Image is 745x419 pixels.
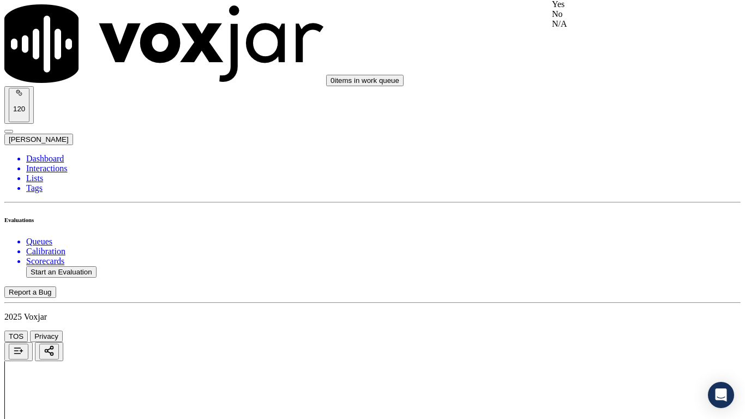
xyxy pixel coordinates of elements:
[4,86,34,124] button: 120
[26,183,741,193] a: Tags
[4,331,28,342] button: TOS
[708,382,734,408] div: Open Intercom Messenger
[9,135,69,143] span: [PERSON_NAME]
[26,237,741,247] a: Queues
[26,164,741,173] a: Interactions
[4,134,73,145] button: [PERSON_NAME]
[26,256,741,266] a: Scorecards
[26,266,97,278] button: Start an Evaluation
[4,286,56,298] button: Report a Bug
[9,88,29,122] button: 120
[4,312,741,322] p: 2025 Voxjar
[26,173,741,183] a: Lists
[4,4,324,83] img: voxjar logo
[4,217,741,223] h6: Evaluations
[552,9,690,19] div: No
[26,154,741,164] a: Dashboard
[13,105,25,113] p: 120
[26,247,741,256] a: Calibration
[326,75,404,86] button: 0items in work queue
[30,331,63,342] button: Privacy
[552,19,690,29] div: N/A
